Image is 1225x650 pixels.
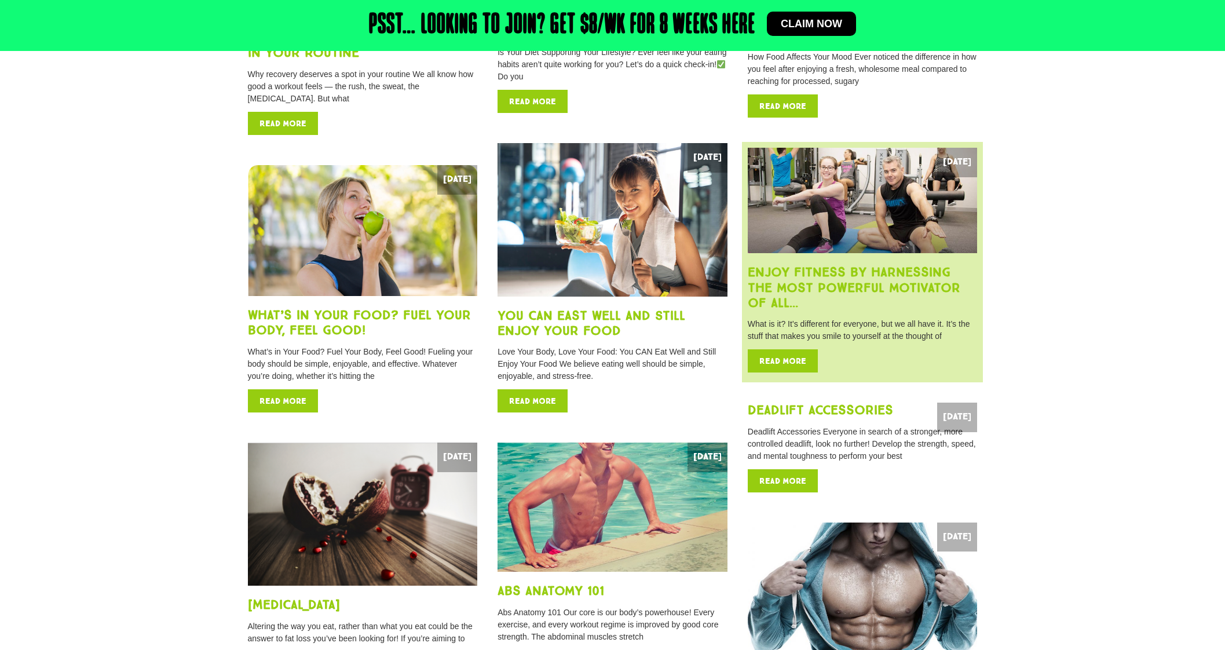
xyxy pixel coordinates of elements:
span: Claim now [781,19,842,29]
a: Read more about Why Recovery Deserves A Spot in Your Routine [248,112,318,135]
span: [DATE] [937,403,977,432]
p: Deadlift Accessories Everyone in search of a stronger, more controlled deadlift, look no further!... [748,426,978,462]
p: Why recovery deserves a spot in your routine We all know how good a workout feels — the rush, the... [248,68,478,105]
a: Read more about You Can East Well and Still Enjoy Your Food [498,389,568,412]
p: What is it? It’s different for everyone, but we all have it. It’s the stuff that makes you smile ... [748,318,978,342]
a: Claim now [767,12,856,36]
img: intermittent fasting [248,443,478,586]
img: fitness motivator [748,148,978,253]
p: What’s in Your Food? Fuel Your Body, Feel Good! Fueling your body should be simple, enjoyable, an... [248,346,478,382]
img: ✅ [717,60,725,68]
a: Abs Anatomy 101 [498,583,604,598]
p: Abs Anatomy 101 Our core is our body’s powerhouse! Every exercise, and every workout regime is im... [498,607,727,643]
a: Enjoy fitness by harnessing the most powerful motivator of all… [748,264,960,311]
a: Read more about Is Your Diet Supporting Your Lifestyle? [498,90,568,113]
img: anatomy of abs [498,443,727,572]
a: [MEDICAL_DATA] [248,597,340,612]
span: [DATE] [688,443,727,472]
a: You Can East Well and Still Enjoy Your Food [498,308,685,338]
span: [DATE] [937,523,977,552]
img: IFG-Nutrition-Month-Blog---Week [248,165,478,296]
p: Altering the way you eat, rather than what you eat could be the answer to fat loss you’ve been lo... [248,620,478,645]
a: Read more about What’s in Your Food? Fuel Your Body, Feel Good! [248,389,318,412]
img: love-your-body-love-your-body [498,143,727,296]
a: Deadlift Accessories [748,402,893,418]
a: Read more about Deadlift Accessories [748,469,818,492]
p: How Food Affects Your Mood Ever noticed the difference in how you feel after enjoying a fresh, wh... [748,51,978,87]
p: Is Your Diet Supporting Your Lifestyle? Ever feel like your eating habits aren’t quite working fo... [498,46,727,83]
span: [DATE] [437,443,477,472]
a: Read more about How Food Affects Your Mood [748,94,818,118]
span: [DATE] [437,165,477,195]
a: Read more about Enjoy fitness by harnessing the most powerful motivator of all… [748,349,818,373]
p: Love Your Body, Love Your Food: You CAN Eat Well and Still Enjoy Your Food We believe eating well... [498,346,727,382]
span: [DATE] [688,143,727,173]
span: [DATE] [937,148,977,177]
h2: Psst… Looking to join? Get $8/wk for 8 weeks here [369,12,755,39]
a: What’s in Your Food? Fuel Your Body, Feel Good! [248,307,471,338]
